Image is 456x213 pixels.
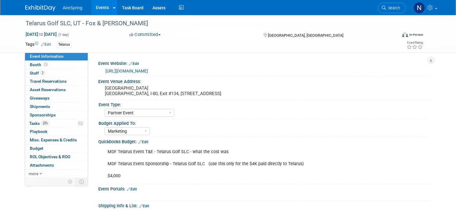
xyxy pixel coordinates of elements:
[98,77,431,85] div: Event Venue Address:
[105,85,230,96] pre: [GEOGRAPHIC_DATA] [GEOGRAPHIC_DATA], I-80, Exit #134, [STREET_ADDRESS]
[99,100,428,108] div: Event Type:
[386,6,400,10] span: Search
[30,154,70,159] span: ROI, Objectives & ROO
[30,104,50,109] span: Shipments
[25,32,57,37] span: [DATE] [DATE]
[65,178,76,186] td: Personalize Event Tab Strip
[378,3,406,13] a: Search
[407,41,423,44] div: Event Rating
[58,33,69,37] span: (1 day)
[25,119,88,128] a: Tasks22%
[24,18,389,29] div: Telarus Golf SLC, UT - Fox & [PERSON_NAME]
[30,87,66,92] span: Asset Reservations
[25,111,88,119] a: Sponsorships
[25,128,88,136] a: Playbook
[76,178,88,186] td: Toggle Event Tabs
[127,32,163,38] button: Committed
[25,69,88,77] a: Staff2
[409,32,423,37] div: In-Person
[30,129,47,134] span: Playbook
[25,153,88,161] a: ROI, Objectives & ROO
[25,86,88,94] a: Asset Reservations
[38,32,44,37] span: to
[98,201,431,209] div: Shipping Info & List:
[25,103,88,111] a: Shipments
[41,121,49,125] span: 22%
[30,137,77,142] span: Misc. Expenses & Credits
[25,52,88,60] a: Event Information
[105,69,148,73] a: [URL][DOMAIN_NAME]
[43,62,49,67] span: Booth not reserved yet
[63,5,82,10] span: AireSpring
[29,121,49,126] span: Tasks
[364,31,423,40] div: Event Format
[56,42,72,48] div: Telarus
[30,54,64,59] span: Event Information
[127,187,137,191] a: Edit
[25,61,88,69] a: Booth
[98,59,431,67] div: Event Website:
[414,2,425,14] img: Natalie Pyron
[139,204,149,208] a: Edit
[268,33,343,38] span: [GEOGRAPHIC_DATA], [GEOGRAPHIC_DATA]
[99,119,428,126] div: Budget Applied To:
[40,71,45,75] span: 2
[25,136,88,144] a: Misc. Expenses & Credits
[30,79,67,84] span: Travel Reservations
[25,94,88,102] a: Giveaways
[98,184,431,192] div: Event Portals:
[25,5,55,11] img: ExhibitDay
[41,42,51,47] a: Edit
[25,144,88,153] a: Budget
[25,77,88,85] a: Travel Reservations
[30,96,49,100] span: Giveaways
[138,140,148,144] a: Edit
[98,137,431,145] div: Quickbooks Budget:
[25,41,51,48] td: Tags
[30,71,45,76] span: Staff
[103,146,366,182] div: MDF Telarus Event T&E - Telarus Golf SLC - what the cost was MDF Telarus Event Sponsorship - Tela...
[30,163,54,168] span: Attachments
[29,171,38,176] span: more
[402,32,408,37] img: Format-Inperson.png
[30,146,43,151] span: Budget
[129,62,139,66] a: Edit
[25,161,88,169] a: Attachments
[25,170,88,178] a: more
[30,62,49,67] span: Booth
[30,113,56,117] span: Sponsorships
